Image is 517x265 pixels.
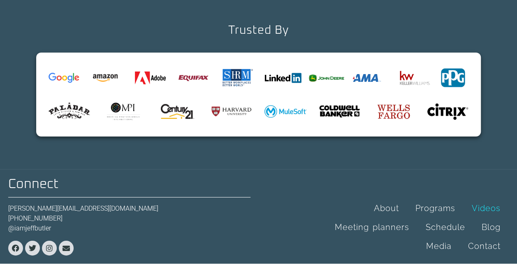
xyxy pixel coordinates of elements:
a: Meeting planners [327,218,417,237]
h2: Trusted By [228,25,289,36]
a: Schedule [417,218,473,237]
a: @iamjeffbutler [8,224,51,232]
a: Videos [464,199,509,218]
a: [PHONE_NUMBER] [8,214,63,222]
a: About [366,199,407,218]
nav: Menu [316,199,509,256]
h2: Connect [8,178,250,191]
a: Media [418,237,460,256]
a: [PERSON_NAME][EMAIL_ADDRESS][DOMAIN_NAME] [8,205,158,212]
a: Programs [407,199,464,218]
a: Contact [460,237,509,256]
a: Blog [473,218,509,237]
